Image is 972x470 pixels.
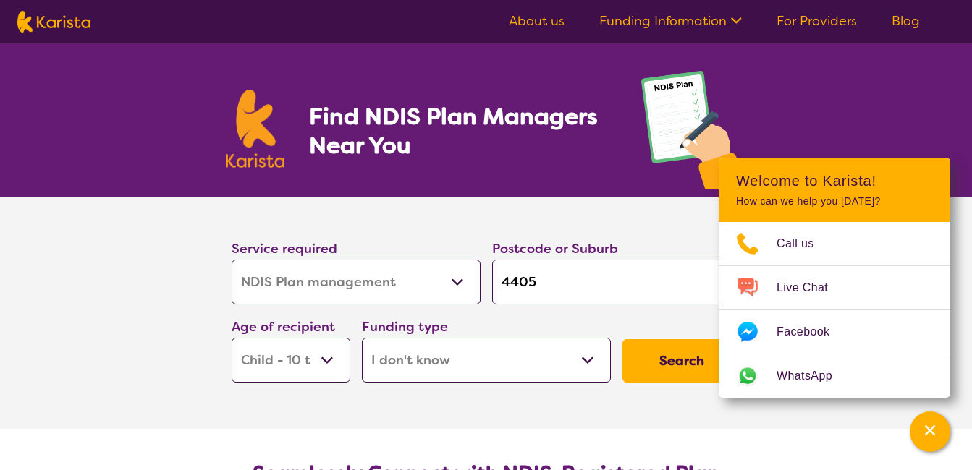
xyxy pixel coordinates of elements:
div: Channel Menu [719,158,950,398]
a: Web link opens in a new tab. [719,354,950,398]
button: Channel Menu [910,411,950,452]
a: About us [509,12,565,30]
ul: Choose channel [719,222,950,398]
label: Postcode or Suburb [492,240,618,257]
img: plan-management [641,71,747,197]
span: Call us [777,233,832,255]
h2: Welcome to Karista! [736,172,933,189]
a: Funding Information [599,12,742,30]
label: Service required [232,240,337,257]
input: Type [492,260,741,304]
a: For Providers [777,12,857,30]
a: Blog [892,12,920,30]
span: Live Chat [777,277,845,299]
label: Funding type [362,318,448,336]
img: Karista logo [17,11,90,33]
label: Age of recipient [232,318,335,336]
img: Karista logo [226,90,285,168]
p: How can we help you [DATE]? [736,195,933,208]
span: Facebook [777,321,847,343]
span: WhatsApp [777,365,850,387]
h1: Find NDIS Plan Managers Near You [309,102,612,160]
button: Search [622,339,741,383]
